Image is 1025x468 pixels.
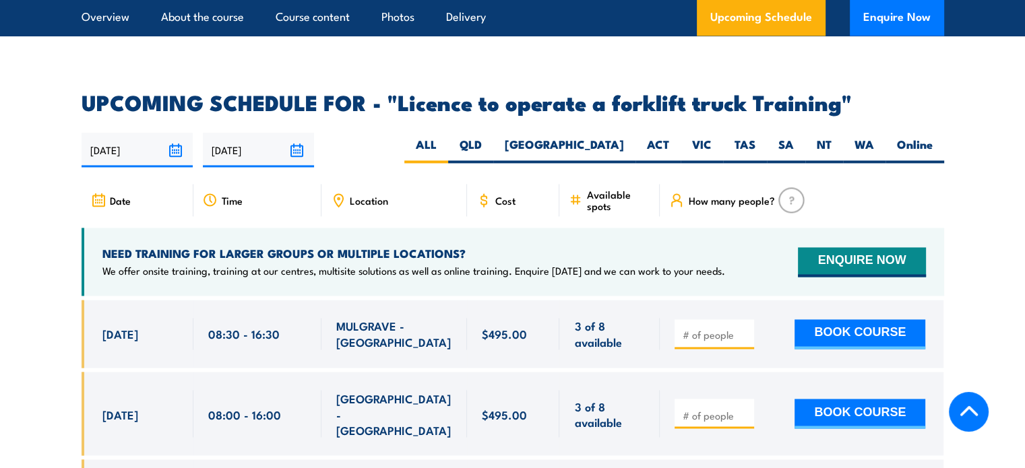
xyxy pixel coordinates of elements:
[482,326,527,341] span: $495.00
[336,390,452,437] span: [GEOGRAPHIC_DATA] - [GEOGRAPHIC_DATA]
[102,326,138,341] span: [DATE]
[886,137,944,163] label: Online
[102,246,725,261] h4: NEED TRAINING FOR LARGER GROUPS OR MULTIPLE LOCATIONS?
[795,399,925,428] button: BOOK COURSE
[495,195,516,206] span: Cost
[682,408,749,422] input: # of people
[767,137,805,163] label: SA
[681,137,723,163] label: VIC
[635,137,681,163] label: ACT
[586,189,650,211] span: Available spots
[336,318,452,349] span: MULGRAVE - [GEOGRAPHIC_DATA]
[723,137,767,163] label: TAS
[843,137,886,163] label: WA
[482,406,527,422] span: $495.00
[110,195,131,206] span: Date
[688,195,774,206] span: How many people?
[574,398,645,430] span: 3 of 8 available
[208,406,281,422] span: 08:00 - 16:00
[102,406,138,422] span: [DATE]
[574,318,645,349] span: 3 of 8 available
[404,137,448,163] label: ALL
[102,264,725,277] p: We offer onsite training, training at our centres, multisite solutions as well as online training...
[208,326,280,341] span: 08:30 - 16:30
[222,195,243,206] span: Time
[493,137,635,163] label: [GEOGRAPHIC_DATA]
[82,133,193,167] input: From date
[82,92,944,111] h2: UPCOMING SCHEDULE FOR - "Licence to operate a forklift truck Training"
[350,195,388,206] span: Location
[682,328,749,341] input: # of people
[795,319,925,349] button: BOOK COURSE
[798,247,925,277] button: ENQUIRE NOW
[448,137,493,163] label: QLD
[203,133,314,167] input: To date
[805,137,843,163] label: NT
